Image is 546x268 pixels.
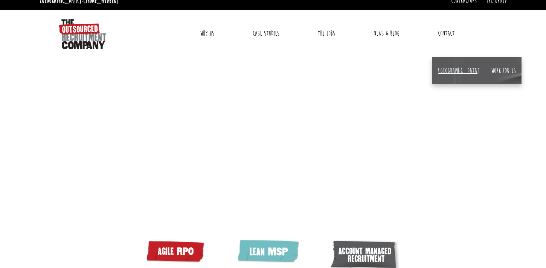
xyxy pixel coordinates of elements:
img: Agile RPO [145,239,209,264]
img: The Outsourced Recruitment Company [59,19,106,49]
a: Contact [432,24,460,43]
a: Case Studies [247,24,285,43]
a: The Jobs [312,24,341,43]
a: [GEOGRAPHIC_DATA] [438,67,480,75]
a: Why Us [194,24,220,43]
a: Work for us [491,67,516,75]
a: News & Blog [368,24,405,43]
img: lean MSP [235,239,303,265]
